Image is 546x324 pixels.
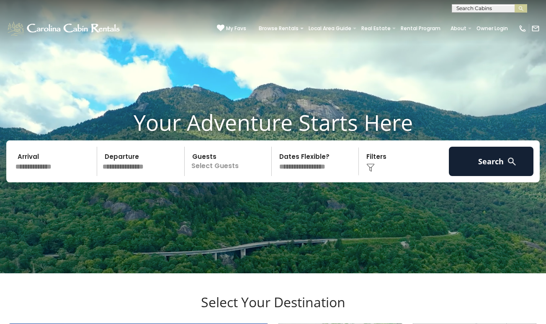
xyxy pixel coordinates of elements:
[187,147,271,176] p: Select Guests
[6,294,540,324] h3: Select Your Destination
[357,23,395,34] a: Real Estate
[366,163,375,172] img: filter--v1.png
[397,23,445,34] a: Rental Program
[6,20,122,37] img: White-1-1-2.png
[226,25,246,32] span: My Favs
[472,23,512,34] a: Owner Login
[304,23,355,34] a: Local Area Guide
[507,156,517,167] img: search-regular-white.png
[255,23,303,34] a: Browse Rentals
[449,147,533,176] button: Search
[217,24,246,33] a: My Favs
[6,109,540,135] h1: Your Adventure Starts Here
[518,24,527,33] img: phone-regular-white.png
[446,23,471,34] a: About
[531,24,540,33] img: mail-regular-white.png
